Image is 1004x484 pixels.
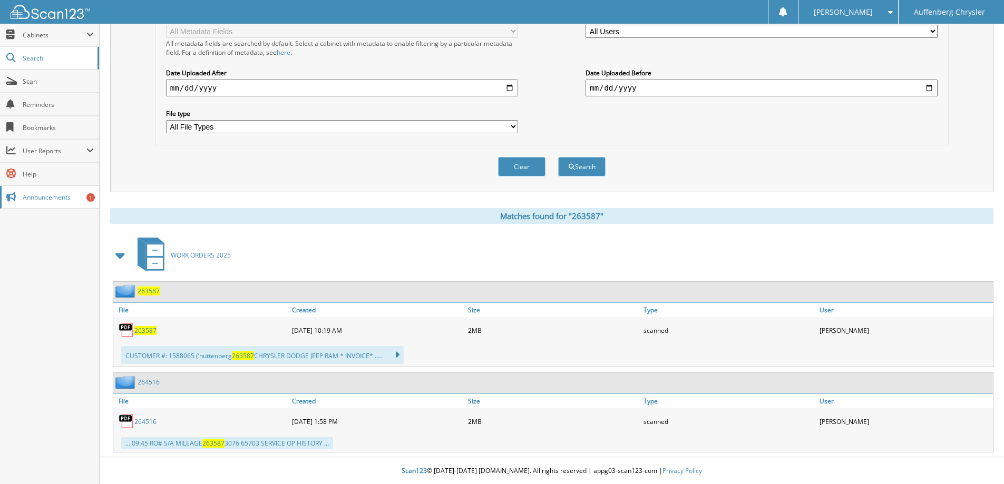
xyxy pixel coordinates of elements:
span: WORK ORDERS 2025 [171,251,231,260]
a: here [277,48,290,57]
label: File type [166,109,518,118]
span: Search [23,54,92,63]
a: Created [289,394,465,408]
a: User [817,303,993,317]
a: Type [641,394,817,408]
div: Matches found for "263587" [110,208,993,224]
span: Bookmarks [23,123,94,132]
a: 263587 [134,326,157,335]
div: 2MB [465,320,641,341]
a: Created [289,303,465,317]
a: File [113,394,289,408]
label: Date Uploaded Before [586,68,938,77]
div: [DATE] 1:58 PM [289,411,465,432]
label: Date Uploaded After [166,68,518,77]
a: WORK ORDERS 2025 [131,234,231,276]
a: 264516 [138,378,160,387]
a: 263587 [138,287,160,295]
a: Size [465,303,641,317]
div: ... 09:45 RO# S/A MILEAGE 3076 65703 SERVICE OP HISTORY ... [121,437,333,449]
input: end [586,80,938,96]
span: Reminders [23,100,94,109]
div: 2MB [465,411,641,432]
span: 263587 [232,351,254,360]
a: Size [465,394,641,408]
div: CUSTOMER #: 1588065 (‘nuttenberg CHRYSLER DODGE JEEP RAM * INVOICE* ..... [121,346,404,364]
span: Announcements [23,193,94,202]
div: scanned [641,320,817,341]
a: File [113,303,289,317]
span: Scan [23,77,94,86]
div: All metadata fields are searched by default. Select a cabinet with metadata to enable filtering b... [166,39,518,57]
div: 1 [86,193,95,202]
img: scan123-logo-white.svg [11,5,90,19]
iframe: Chat Widget [951,433,1004,484]
a: Type [641,303,817,317]
a: Privacy Policy [662,466,702,475]
img: folder2.png [115,284,138,298]
div: [PERSON_NAME] [817,320,993,341]
img: folder2.png [115,376,138,389]
a: User [817,394,993,408]
span: Scan123 [402,466,427,475]
button: Clear [498,157,545,176]
div: © [DATE]-[DATE] [DOMAIN_NAME]. All rights reserved | appg03-scan123-com | [100,458,1004,484]
div: [DATE] 10:19 AM [289,320,465,341]
a: 264516 [134,417,157,426]
img: PDF.png [119,413,134,429]
div: [PERSON_NAME] [817,411,993,432]
span: Auffenberg Chrysler [914,9,985,15]
img: PDF.png [119,322,134,338]
input: start [166,80,518,96]
div: scanned [641,411,817,432]
span: Cabinets [23,31,86,39]
span: User Reports [23,146,86,155]
span: [PERSON_NAME] [814,9,873,15]
span: Help [23,170,94,179]
button: Search [558,157,606,176]
span: 263587 [202,439,225,448]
